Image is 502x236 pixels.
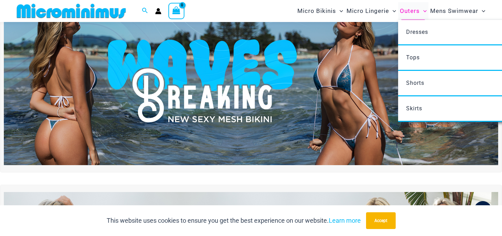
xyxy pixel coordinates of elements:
span: Mens Swimwear [430,2,478,20]
nav: Site Navigation [295,1,488,21]
span: Skirts [406,105,422,112]
a: Learn more [329,217,361,224]
span: Micro Bikinis [297,2,336,20]
a: Micro LingerieMenu ToggleMenu Toggle [345,2,398,20]
a: Micro BikinisMenu ToggleMenu Toggle [296,2,345,20]
a: View Shopping Cart, empty [168,3,184,19]
button: Accept [366,212,396,229]
p: This website uses cookies to ensure you get the best experience on our website. [107,215,361,226]
span: Menu Toggle [420,2,427,20]
span: Menu Toggle [336,2,343,20]
span: Menu Toggle [478,2,485,20]
a: Search icon link [142,7,148,15]
a: Account icon link [155,8,161,14]
span: Dresses [406,29,428,35]
span: Tops [406,54,420,61]
span: Outers [400,2,420,20]
span: Shorts [406,80,424,86]
img: MM SHOP LOGO FLAT [14,3,129,19]
span: Menu Toggle [389,2,396,20]
span: Micro Lingerie [347,2,389,20]
a: Mens SwimwearMenu ToggleMenu Toggle [428,2,487,20]
a: OutersMenu ToggleMenu Toggle [398,2,428,20]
